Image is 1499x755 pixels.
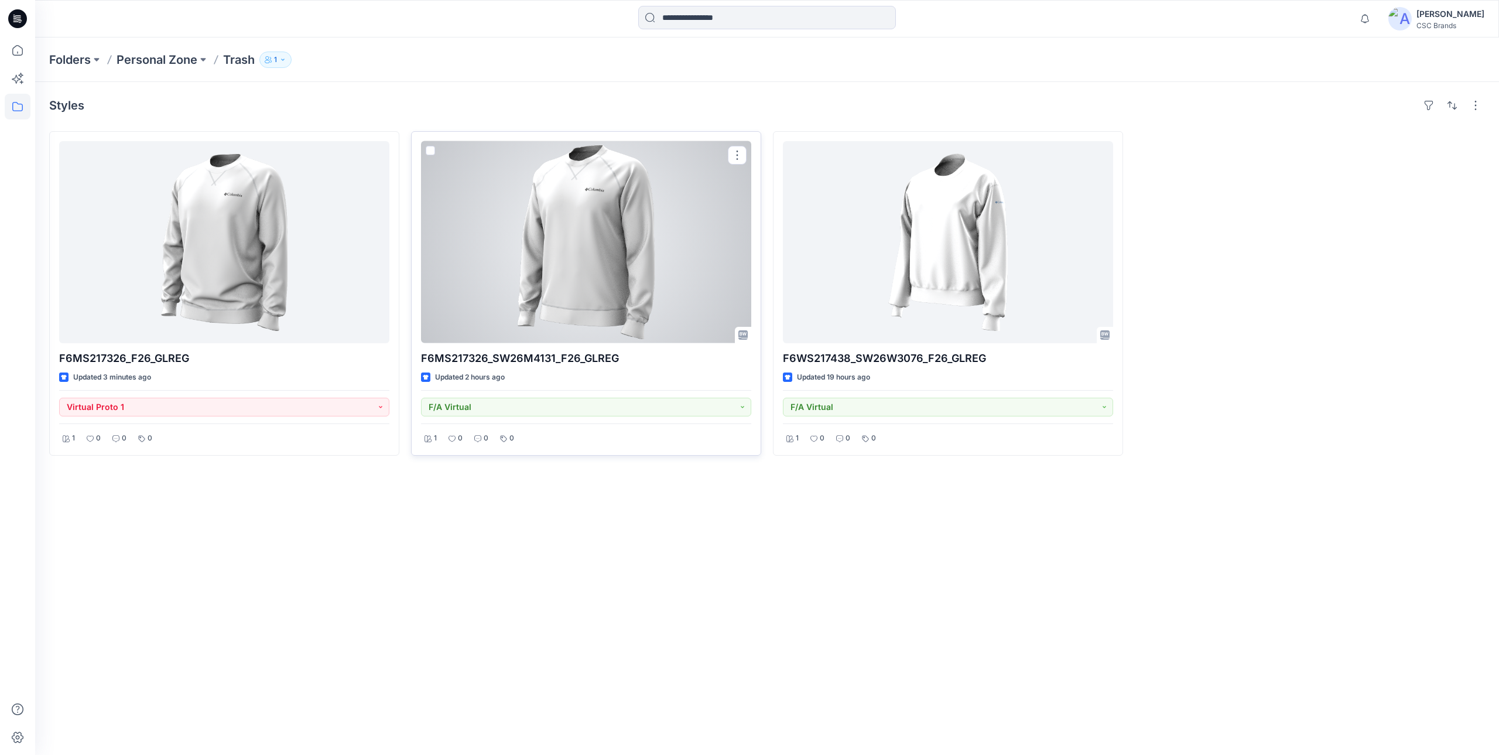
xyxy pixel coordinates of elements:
p: 0 [871,432,876,445]
p: 0 [484,432,488,445]
p: Trash [223,52,255,68]
p: F6MS217326_SW26M4131_F26_GLREG [421,350,751,367]
p: 1 [434,432,437,445]
a: F6MS217326_SW26M4131_F26_GLREG [421,141,751,343]
p: Updated 3 minutes ago [73,371,151,384]
p: 1 [796,432,799,445]
a: Personal Zone [117,52,197,68]
a: F6MS217326_F26_GLREG [59,141,389,343]
div: [PERSON_NAME] [1416,7,1484,21]
p: 0 [820,432,824,445]
p: Updated 19 hours ago [797,371,870,384]
p: 0 [458,432,463,445]
p: 1 [274,53,277,66]
p: F6WS217438_SW26W3076_F26_GLREG [783,350,1113,367]
p: Updated 2 hours ago [435,371,505,384]
button: 1 [259,52,292,68]
p: 0 [96,432,101,445]
p: F6MS217326_F26_GLREG [59,350,389,367]
a: F6WS217438_SW26W3076_F26_GLREG [783,141,1113,343]
p: 0 [509,432,514,445]
p: 1 [72,432,75,445]
h4: Styles [49,98,84,112]
p: 0 [846,432,850,445]
a: Folders [49,52,91,68]
img: avatar [1388,7,1412,30]
p: 0 [122,432,126,445]
p: 0 [148,432,152,445]
div: CSC Brands [1416,21,1484,30]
